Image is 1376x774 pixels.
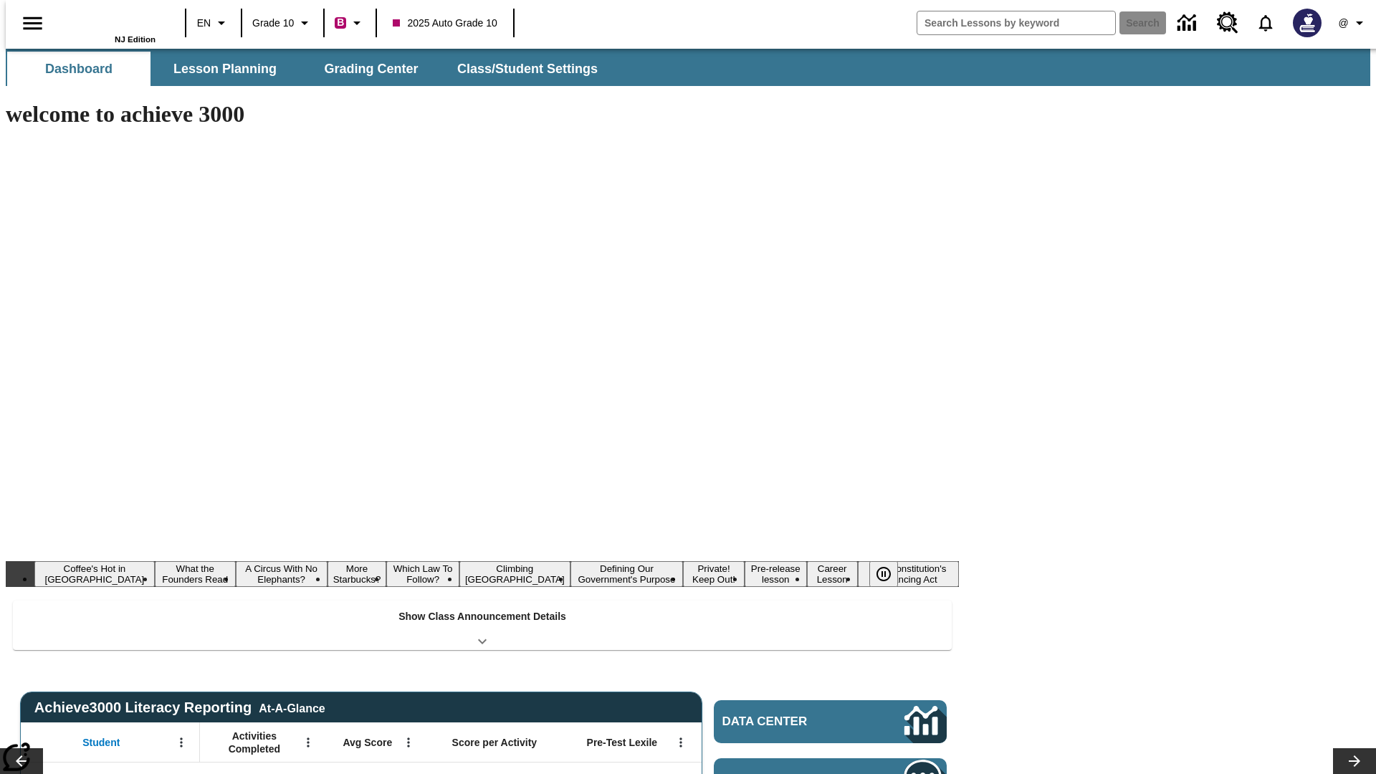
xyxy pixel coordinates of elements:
button: Lesson Planning [153,52,297,86]
a: Data Center [714,700,947,743]
span: 2025 Auto Grade 10 [393,16,497,31]
span: Activities Completed [207,730,302,755]
button: Slide 7 Defining Our Government's Purpose [570,561,684,587]
input: search field [917,11,1115,34]
div: Pause [869,561,912,587]
span: Score per Activity [452,736,537,749]
button: Open Menu [297,732,319,753]
button: Slide 5 Which Law To Follow? [386,561,459,587]
span: NJ Edition [115,35,156,44]
span: Lesson Planning [173,61,277,77]
div: Home [62,5,156,44]
button: Open Menu [171,732,192,753]
button: Dashboard [7,52,150,86]
button: Slide 3 A Circus With No Elephants? [236,561,328,587]
span: Pre-Test Lexile [587,736,658,749]
button: Open Menu [670,732,692,753]
button: Open Menu [398,732,419,753]
h1: welcome to achieve 3000 [6,101,959,128]
span: @ [1338,16,1348,31]
span: Grading Center [324,61,418,77]
button: Select a new avatar [1284,4,1330,42]
span: Student [82,736,120,749]
button: Grade: Grade 10, Select a grade [247,10,319,36]
div: At-A-Glance [259,699,325,715]
button: Pause [869,561,898,587]
button: Slide 2 What the Founders Read [155,561,236,587]
span: Achieve3000 Literacy Reporting [34,699,325,716]
button: Profile/Settings [1330,10,1376,36]
button: Slide 8 Private! Keep Out! [683,561,744,587]
button: Language: EN, Select a language [191,10,236,36]
a: Notifications [1247,4,1284,42]
span: Grade 10 [252,16,294,31]
p: Show Class Announcement Details [398,609,566,624]
span: Data Center [722,715,856,729]
button: Grading Center [300,52,443,86]
a: Home [62,6,156,35]
button: Boost Class color is violet red. Change class color [329,10,371,36]
button: Class/Student Settings [446,52,609,86]
button: Lesson carousel, Next [1333,748,1376,774]
div: SubNavbar [6,52,611,86]
button: Slide 1 Coffee's Hot in Laos [34,561,155,587]
img: Avatar [1293,9,1322,37]
div: SubNavbar [6,49,1370,86]
span: B [337,14,344,32]
a: Data Center [1169,4,1208,43]
span: Avg Score [343,736,392,749]
button: Slide 9 Pre-release lesson [745,561,807,587]
button: Slide 6 Climbing Mount Tai [459,561,570,587]
button: Open side menu [11,2,54,44]
button: Slide 10 Career Lesson [807,561,858,587]
button: Slide 4 More Starbucks? [328,561,387,587]
a: Resource Center, Will open in new tab [1208,4,1247,42]
div: Show Class Announcement Details [13,601,952,650]
span: Dashboard [45,61,113,77]
button: Slide 11 The Constitution's Balancing Act [858,561,959,587]
span: Class/Student Settings [457,61,598,77]
span: EN [197,16,211,31]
